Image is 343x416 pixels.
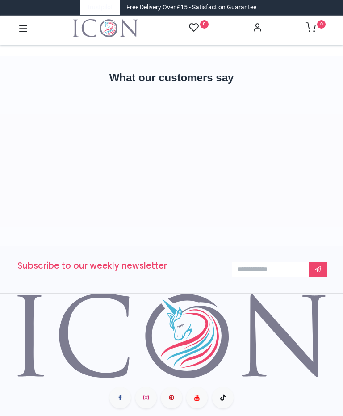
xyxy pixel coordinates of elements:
[73,19,138,37] a: Logo of Icon Wall Stickers
[17,101,326,217] iframe: Customer reviews powered by Trustpilot
[73,19,138,37] img: Icon Wall Stickers
[306,25,326,32] a: 0
[252,25,262,32] a: Account Info
[87,3,113,12] a: Trustpilot
[17,260,218,272] h3: Subscribe to our weekly newsletter
[200,20,209,29] sup: 0
[17,70,326,85] h2: What our customers say
[126,3,256,12] div: Free Delivery Over £15 - Satisfaction Guarantee
[317,20,326,29] sup: 0
[189,22,209,34] a: 0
